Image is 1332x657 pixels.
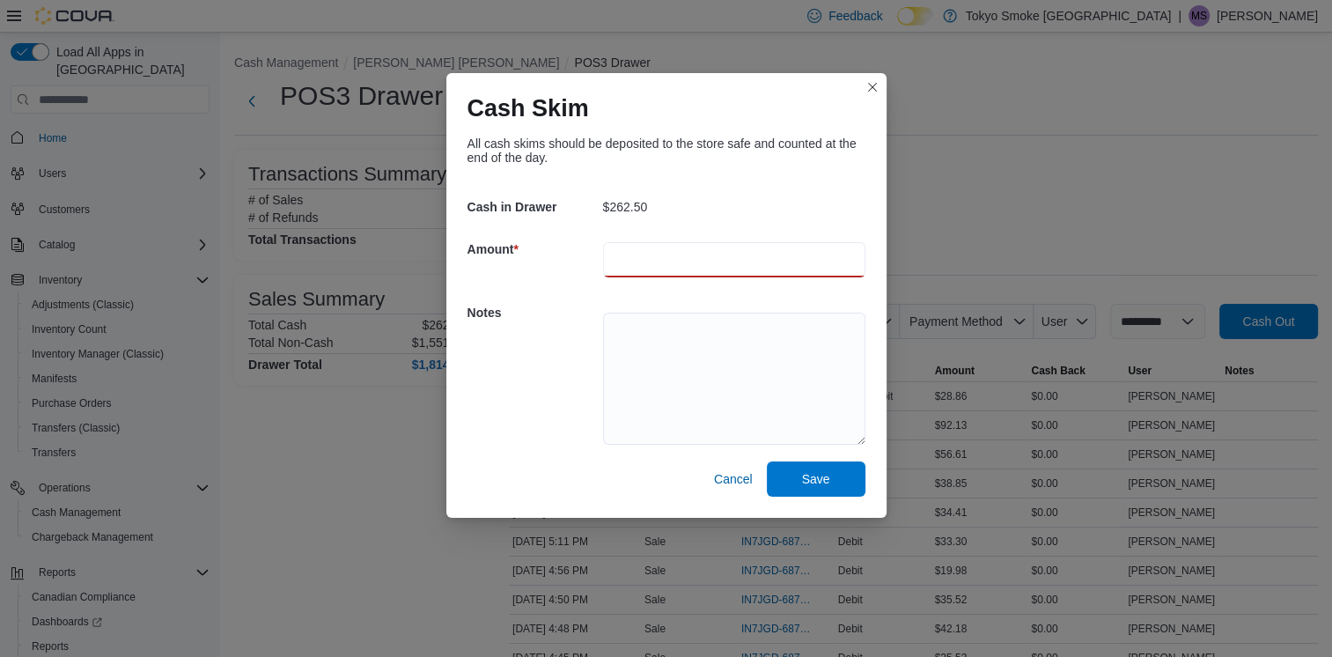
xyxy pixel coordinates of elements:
[467,137,865,165] div: All cash skims should be deposited to the store safe and counted at the end of the day.
[714,470,753,488] span: Cancel
[603,200,648,214] p: $262.50
[467,295,600,330] h5: Notes
[767,461,865,497] button: Save
[467,94,589,122] h1: Cash Skim
[467,232,600,267] h5: Amount
[802,470,830,488] span: Save
[862,77,883,98] button: Closes this modal window
[467,189,600,225] h5: Cash in Drawer
[707,461,760,497] button: Cancel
